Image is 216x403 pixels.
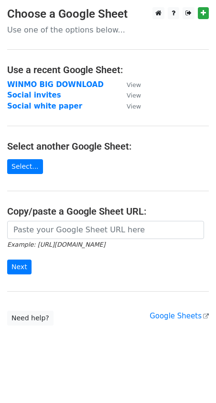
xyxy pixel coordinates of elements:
small: Example: [URL][DOMAIN_NAME] [7,241,105,248]
a: Google Sheets [150,312,209,320]
a: Select... [7,159,43,174]
a: Social invites [7,91,61,99]
a: Social white paper [7,102,82,110]
input: Paste your Google Sheet URL here [7,221,204,239]
small: View [127,92,141,99]
a: View [117,102,141,110]
small: View [127,81,141,88]
a: View [117,80,141,89]
small: View [127,103,141,110]
h4: Copy/paste a Google Sheet URL: [7,206,209,217]
h4: Use a recent Google Sheet: [7,64,209,76]
a: WINMO BIG DOWNLOAD [7,80,104,89]
a: Need help? [7,311,54,326]
a: View [117,91,141,99]
h4: Select another Google Sheet: [7,141,209,152]
p: Use one of the options below... [7,25,209,35]
h3: Choose a Google Sheet [7,7,209,21]
input: Next [7,260,32,274]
